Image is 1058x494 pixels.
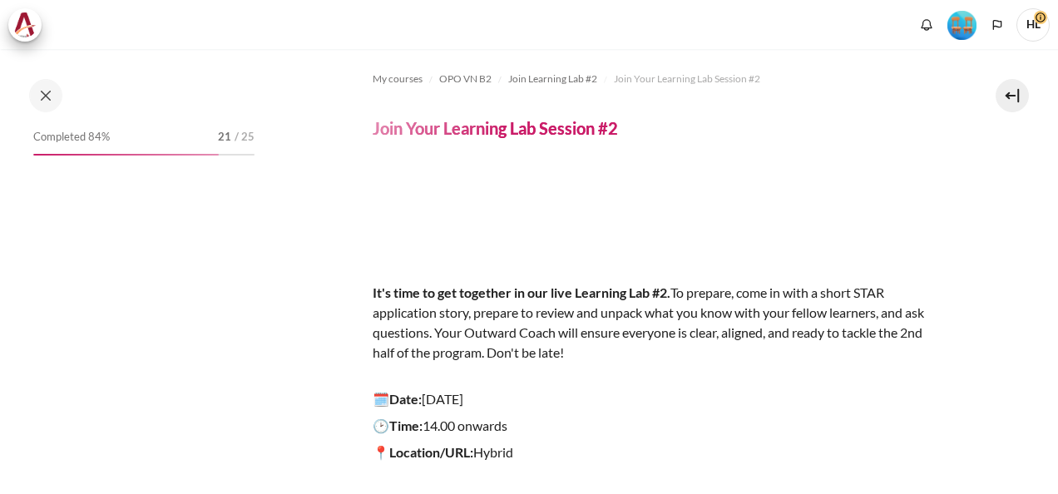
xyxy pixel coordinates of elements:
[373,72,423,86] span: My courses
[235,129,255,146] span: / 25
[373,69,423,89] a: My courses
[508,69,597,89] a: Join Learning Lab #2
[373,263,940,383] p: To prepare, come in with a short STAR application story, prepare to review and unpack what you kn...
[13,12,37,37] img: Architeck
[373,117,618,139] h4: Join Your Learning Lab Session #2
[373,389,940,409] p: [DATE]
[914,12,939,37] div: Show notification window with no new notifications
[373,444,473,460] strong: 📍Location/URL:
[373,391,422,407] strong: 🗓️Date:
[614,72,760,86] span: Join Your Learning Lab Session #2
[1016,8,1050,42] a: User menu
[373,284,670,300] strong: It's time to get together in our live Learning Lab #2.
[614,69,760,89] a: Join Your Learning Lab Session #2
[423,417,507,433] span: 14.00 onwards
[218,129,231,146] span: 21
[508,72,597,86] span: Join Learning Lab #2
[33,154,219,156] div: 84%
[985,12,1010,37] button: Languages
[33,129,110,146] span: Completed 84%
[947,9,976,40] div: Level #4
[373,66,940,92] nav: Navigation bar
[8,8,50,42] a: Architeck Architeck
[439,72,492,86] span: OPO VN B2
[373,417,423,433] strong: 🕑Time:
[947,11,976,40] img: Level #4
[439,69,492,89] a: OPO VN B2
[373,444,513,460] span: Hybrid
[941,9,983,40] a: Level #4
[1016,8,1050,42] span: HL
